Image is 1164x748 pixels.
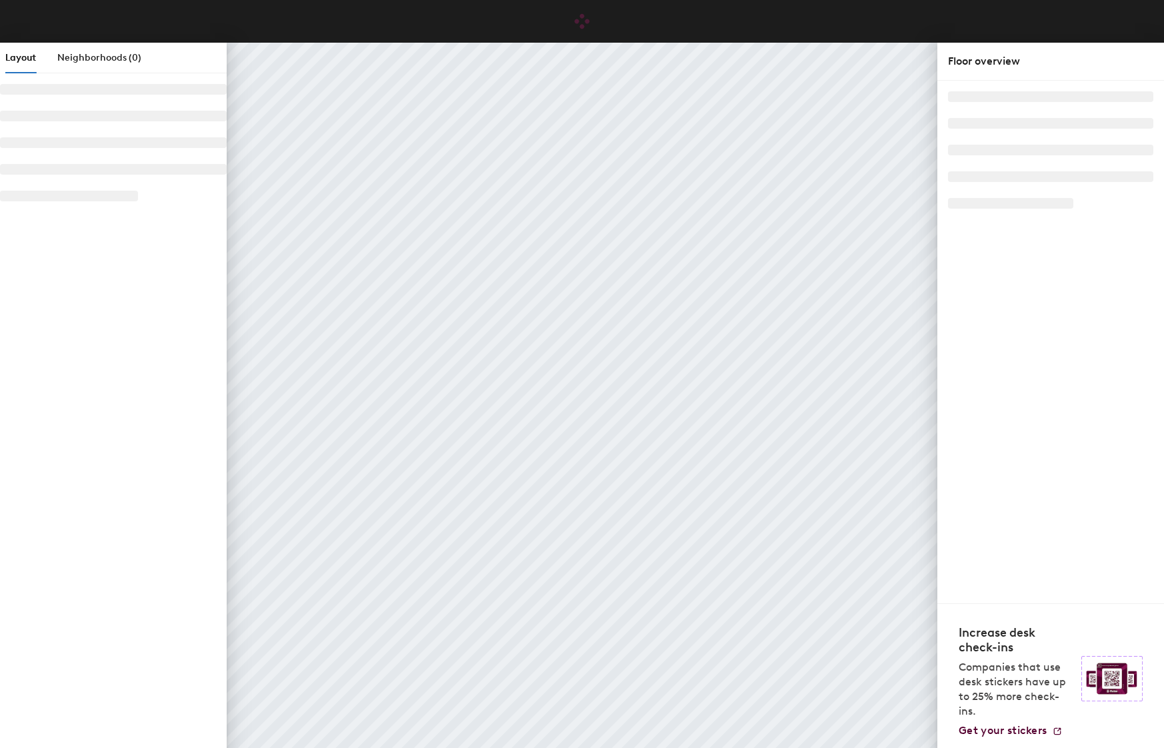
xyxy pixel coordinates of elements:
span: Layout [5,52,36,63]
h4: Increase desk check-ins [959,625,1073,655]
div: Floor overview [948,53,1153,69]
span: Get your stickers [959,724,1047,737]
p: Companies that use desk stickers have up to 25% more check-ins. [959,660,1073,719]
a: Get your stickers [959,724,1063,737]
img: Sticker logo [1081,656,1143,701]
span: Neighborhoods (0) [57,52,141,63]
